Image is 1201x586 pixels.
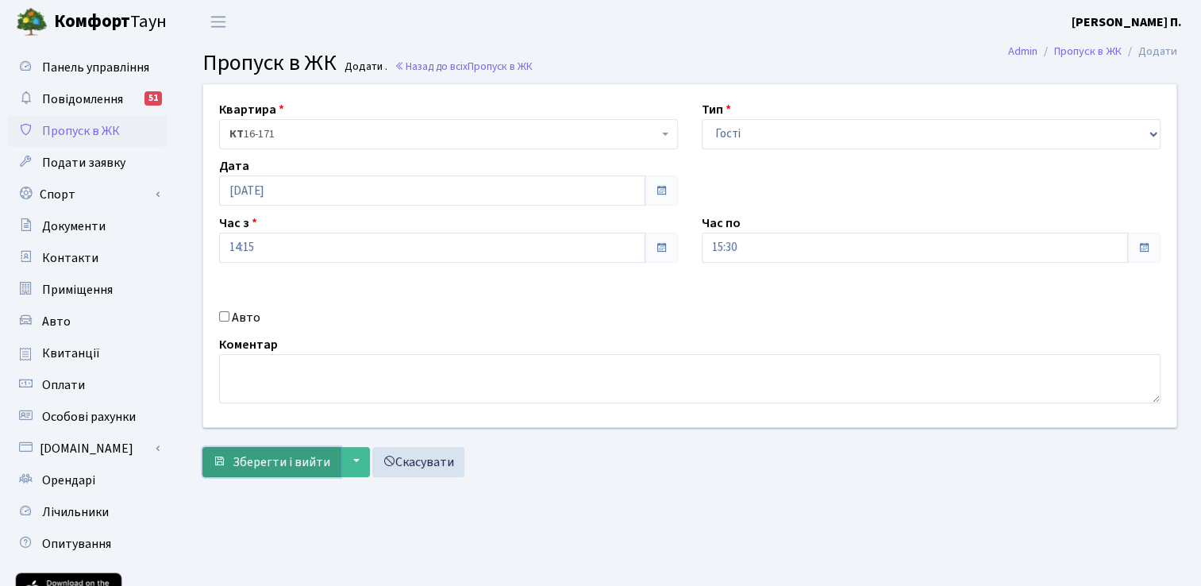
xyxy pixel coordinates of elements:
a: Повідомлення51 [8,83,167,115]
label: Тип [702,100,731,119]
span: Зберегти і вийти [233,453,330,471]
a: Орендарі [8,465,167,496]
span: Пропуск в ЖК [468,59,533,74]
a: Документи [8,210,167,242]
a: Приміщення [8,274,167,306]
a: [DOMAIN_NAME] [8,433,167,465]
a: Оплати [8,369,167,401]
label: Час по [702,214,741,233]
span: Таун [54,9,167,36]
span: Приміщення [42,281,113,299]
a: Назад до всіхПропуск в ЖК [395,59,533,74]
button: Зберегти і вийти [202,447,341,477]
span: <b>КТ</b>&nbsp;&nbsp;&nbsp;&nbsp;16-171 [219,119,678,149]
span: Пропуск в ЖК [202,47,337,79]
small: Додати . [341,60,387,74]
span: Пропуск в ЖК [42,122,120,140]
span: Особові рахунки [42,408,136,426]
a: Контакти [8,242,167,274]
label: Час з [219,214,257,233]
span: <b>КТ</b>&nbsp;&nbsp;&nbsp;&nbsp;16-171 [229,126,658,142]
label: Дата [219,156,249,175]
span: Контакти [42,249,98,267]
img: logo.png [16,6,48,38]
span: Панель управління [42,59,149,76]
a: Скасувати [372,447,464,477]
button: Переключити навігацію [198,9,238,35]
b: КТ [229,126,244,142]
a: Подати заявку [8,147,167,179]
span: Квитанції [42,345,100,362]
span: Орендарі [42,472,95,489]
a: Авто [8,306,167,337]
a: Опитування [8,528,167,560]
span: Лічильники [42,503,109,521]
a: [PERSON_NAME] П. [1072,13,1182,32]
span: Авто [42,313,71,330]
li: Додати [1122,43,1177,60]
b: [PERSON_NAME] П. [1072,13,1182,31]
span: Опитування [42,535,111,553]
a: Пропуск в ЖК [8,115,167,147]
a: Особові рахунки [8,401,167,433]
span: Повідомлення [42,91,123,108]
span: Подати заявку [42,154,125,172]
a: Квитанції [8,337,167,369]
span: Документи [42,218,106,235]
a: Пропуск в ЖК [1054,43,1122,60]
b: Комфорт [54,9,130,34]
label: Коментар [219,335,278,354]
a: Admin [1008,43,1037,60]
nav: breadcrumb [984,35,1201,68]
a: Лічильники [8,496,167,528]
label: Авто [232,308,260,327]
span: Оплати [42,376,85,394]
a: Панель управління [8,52,167,83]
label: Квартира [219,100,284,119]
div: 51 [144,91,162,106]
a: Спорт [8,179,167,210]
